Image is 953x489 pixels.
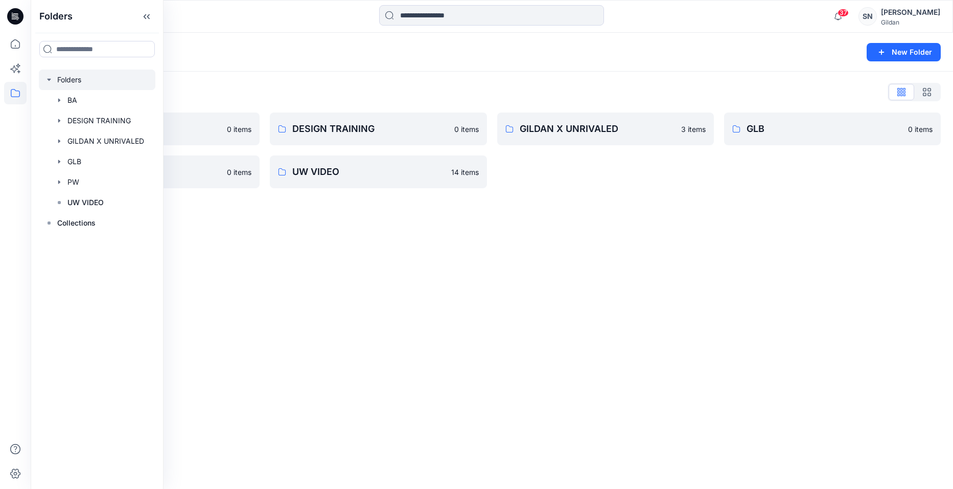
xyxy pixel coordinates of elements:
p: GLB [747,122,902,136]
div: [PERSON_NAME] [881,6,940,18]
div: Gildan [881,18,940,26]
a: UW VIDEO14 items [270,155,486,188]
p: 0 items [454,124,479,135]
p: 0 items [227,167,251,177]
p: 0 items [908,124,933,135]
a: GLB0 items [724,113,941,145]
p: UW VIDEO [67,196,104,209]
p: UW VIDEO [292,165,445,179]
p: DESIGN TRAINING [292,122,448,136]
a: GILDAN X UNRIVALED3 items [497,113,714,145]
p: GILDAN X UNRIVALED [520,122,675,136]
div: SN [858,7,877,26]
p: 0 items [227,124,251,135]
a: DESIGN TRAINING0 items [270,113,486,145]
p: 14 items [451,167,479,177]
span: 37 [838,9,849,17]
p: 3 items [681,124,706,135]
button: New Folder [867,43,941,61]
p: Collections [57,217,96,229]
